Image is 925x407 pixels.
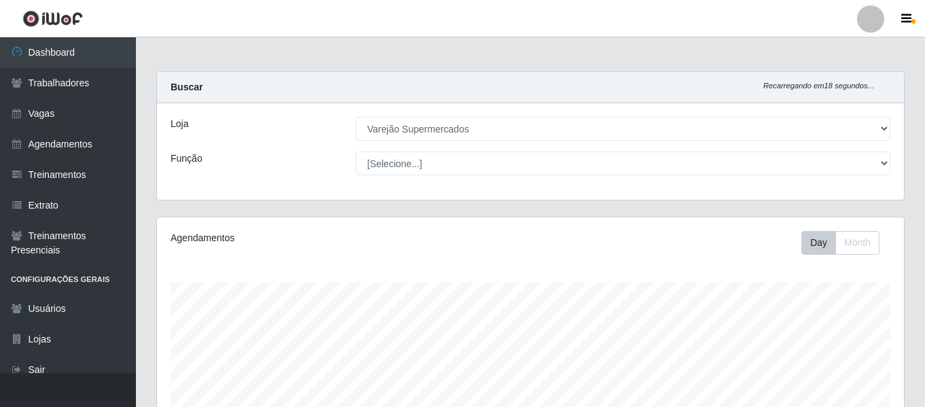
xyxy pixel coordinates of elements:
[801,231,879,255] div: First group
[835,231,879,255] button: Month
[171,117,188,131] label: Loja
[22,10,83,27] img: CoreUI Logo
[801,231,890,255] div: Toolbar with button groups
[171,231,459,245] div: Agendamentos
[801,231,836,255] button: Day
[763,82,874,90] i: Recarregando em 18 segundos...
[171,152,203,166] label: Função
[171,82,203,92] strong: Buscar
